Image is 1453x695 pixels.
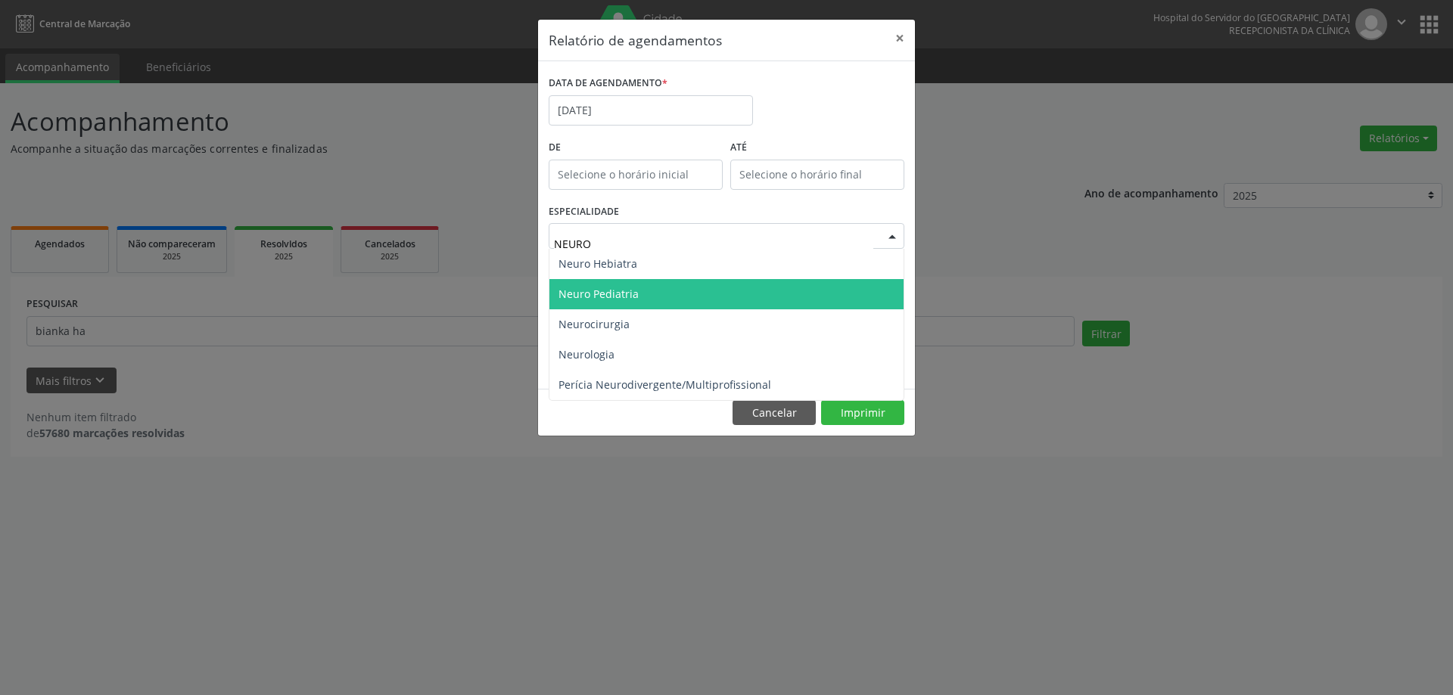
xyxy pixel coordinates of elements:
[549,95,753,126] input: Selecione uma data ou intervalo
[549,72,667,95] label: DATA DE AGENDAMENTO
[549,136,723,160] label: De
[730,136,904,160] label: ATÉ
[821,400,904,426] button: Imprimir
[549,200,619,224] label: ESPECIALIDADE
[558,256,637,271] span: Neuro Hebiatra
[549,30,722,50] h5: Relatório de agendamentos
[885,20,915,57] button: Close
[558,317,630,331] span: Neurocirurgia
[733,400,816,426] button: Cancelar
[554,228,873,259] input: Seleciona uma especialidade
[558,347,614,361] span: Neurologia
[558,287,639,301] span: Neuro Pediatria
[558,377,771,392] span: Perícia Neurodivergente/Multiprofissional
[549,160,723,190] input: Selecione o horário inicial
[730,160,904,190] input: Selecione o horário final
